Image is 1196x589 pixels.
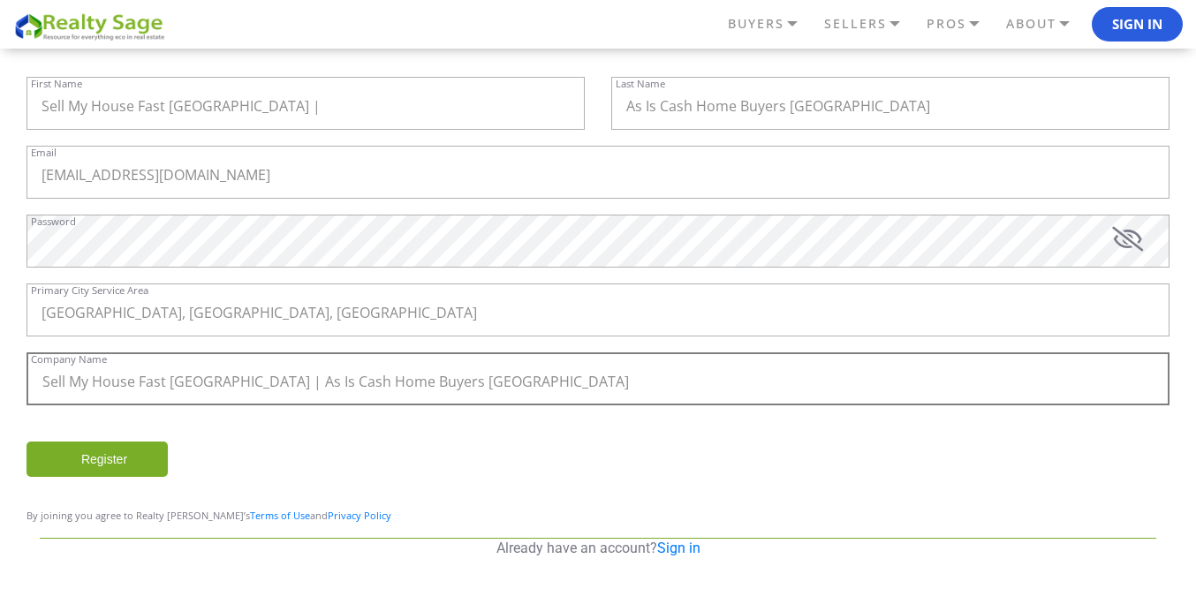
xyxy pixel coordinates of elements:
p: Already have an account? [40,539,1156,558]
label: First Name [31,79,82,88]
label: Primary City Service Area [31,285,148,295]
img: REALTY SAGE [13,11,172,42]
a: PROS [922,9,1002,39]
a: ABOUT [1002,9,1092,39]
label: Company Name [31,354,107,364]
label: Last Name [616,79,665,88]
button: Sign In [1092,7,1183,42]
a: BUYERS [723,9,820,39]
label: Email [31,147,57,157]
a: Privacy Policy [328,509,391,522]
span: By joining you agree to Realty [PERSON_NAME]’s and [26,509,391,522]
label: Password [31,216,76,226]
input: Register [26,442,168,477]
a: Terms of Use [250,509,310,522]
a: SELLERS [820,9,922,39]
a: Sign in [657,540,700,556]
